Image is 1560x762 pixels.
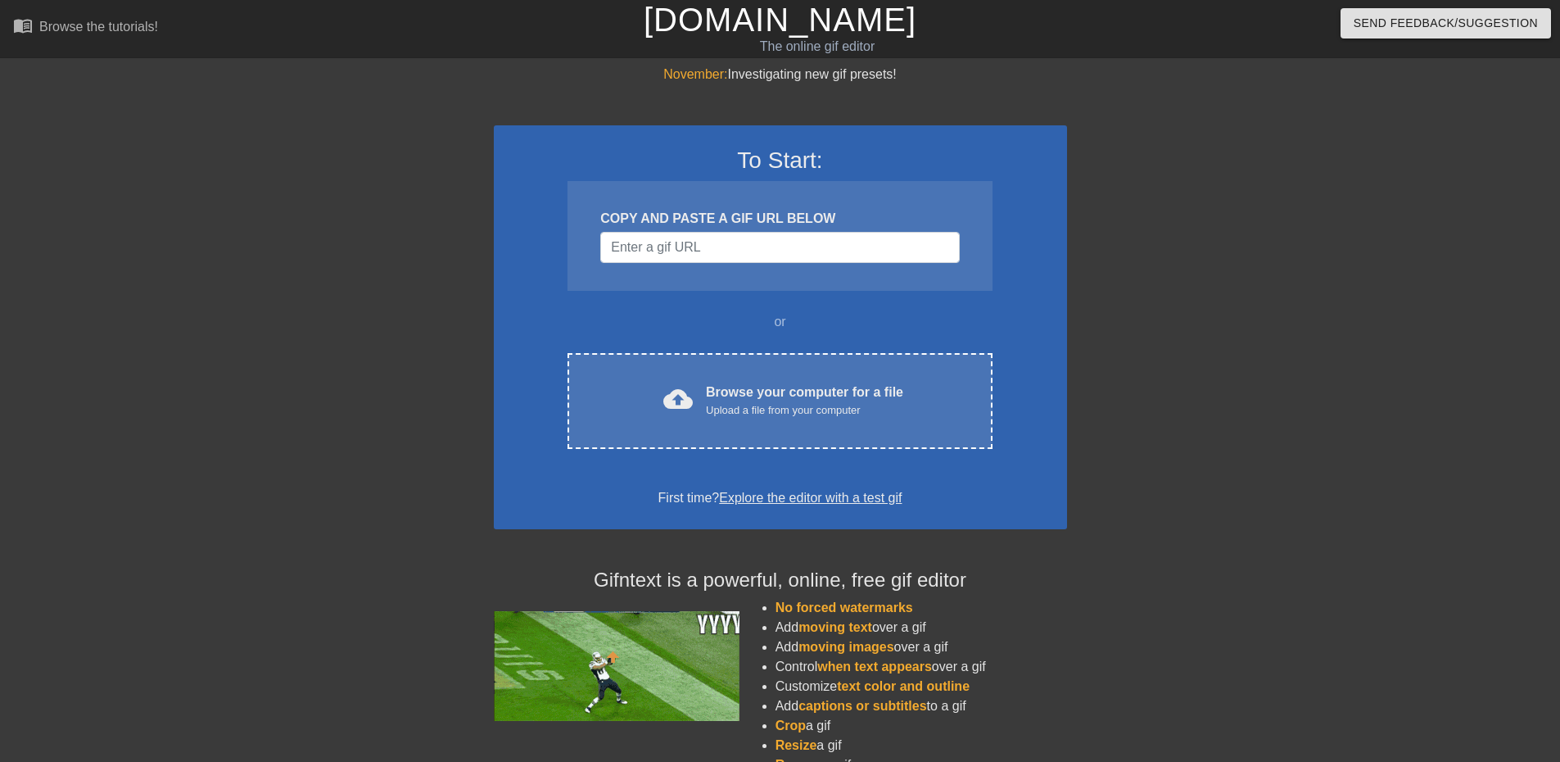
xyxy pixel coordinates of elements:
[775,637,1067,657] li: Add over a gif
[775,736,1067,755] li: a gif
[600,232,959,263] input: Username
[775,738,817,752] span: Resize
[494,569,1067,592] h4: Gifntext is a powerful, online, free gif editor
[644,2,916,38] a: [DOMAIN_NAME]
[663,67,727,81] span: November:
[775,696,1067,716] li: Add to a gif
[536,312,1024,332] div: or
[494,65,1067,84] div: Investigating new gif presets!
[798,699,926,713] span: captions or subtitles
[798,640,893,654] span: moving images
[775,719,806,733] span: Crop
[1341,8,1551,39] button: Send Feedback/Suggestion
[528,37,1106,57] div: The online gif editor
[706,383,903,419] div: Browse your computer for a file
[39,20,158,34] div: Browse the tutorials!
[706,402,903,419] div: Upload a file from your computer
[1354,13,1538,34] span: Send Feedback/Suggestion
[775,716,1067,736] li: a gif
[13,16,158,41] a: Browse the tutorials!
[600,209,959,229] div: COPY AND PASTE A GIF URL BELOW
[719,491,902,505] a: Explore the editor with a test gif
[775,657,1067,677] li: Control over a gif
[837,679,970,693] span: text color and outline
[817,660,932,674] span: when text appears
[775,677,1067,696] li: Customize
[775,618,1067,637] li: Add over a gif
[515,147,1046,175] h3: To Start:
[663,384,693,414] span: cloud_upload
[798,620,872,634] span: moving text
[775,601,913,615] span: No forced watermarks
[13,16,33,35] span: menu_book
[494,611,739,721] img: football_small.gif
[515,488,1046,508] div: First time?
